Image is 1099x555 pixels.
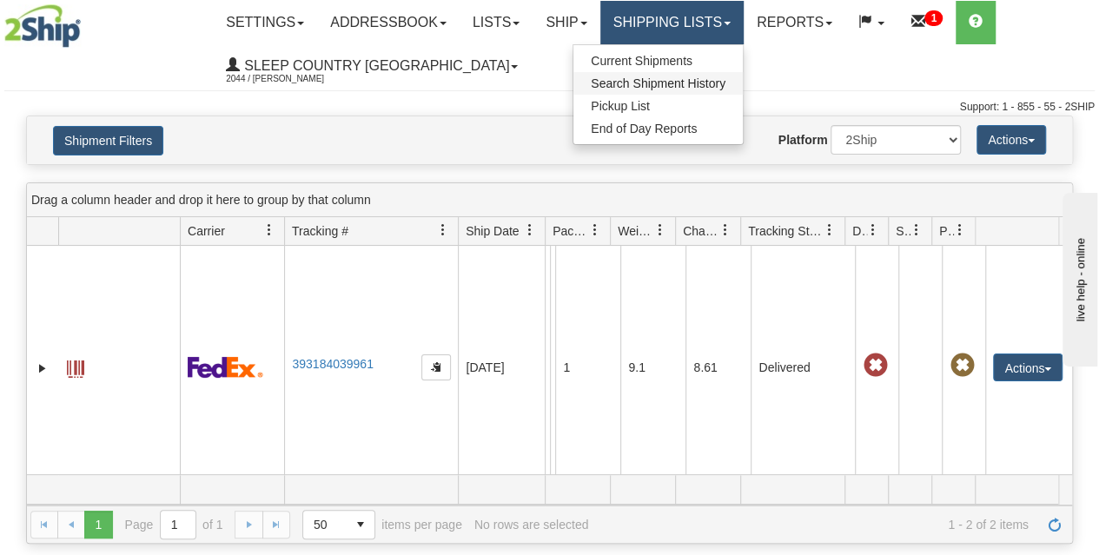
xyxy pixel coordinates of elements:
[292,357,373,371] a: 393184039961
[53,126,163,155] button: Shipment Filters
[591,76,725,90] span: Search Shipment History
[591,122,697,135] span: End of Day Reports
[815,215,844,245] a: Tracking Status filter column settings
[573,117,743,140] a: End of Day Reports
[555,246,620,489] td: 1
[428,215,458,245] a: Tracking # filter column settings
[4,4,81,48] img: logo2044.jpg
[591,99,650,113] span: Pickup List
[213,1,317,44] a: Settings
[240,58,509,73] span: Sleep Country [GEOGRAPHIC_DATA]
[34,360,51,377] a: Expand
[748,222,824,240] span: Tracking Status
[421,354,451,380] button: Copy to clipboard
[213,44,531,88] a: Sleep Country [GEOGRAPHIC_DATA] 2044 / [PERSON_NAME]
[67,353,84,380] a: Label
[302,510,375,539] span: Page sizes drop down
[977,125,1046,155] button: Actions
[600,1,744,44] a: Shipping lists
[1059,188,1097,366] iframe: chat widget
[125,510,223,539] span: Page of 1
[902,215,931,245] a: Shipment Issues filter column settings
[4,100,1095,115] div: Support: 1 - 855 - 55 - 2SHIP
[618,222,654,240] span: Weight
[573,72,743,95] a: Search Shipment History
[466,222,519,240] span: Ship Date
[778,131,828,149] label: Platform
[896,222,910,240] span: Shipment Issues
[600,518,1029,532] span: 1 - 2 of 2 items
[474,518,589,532] div: No rows are selected
[1041,511,1069,538] a: Refresh
[573,95,743,117] a: Pickup List
[683,222,719,240] span: Charge
[945,215,975,245] a: Pickup Status filter column settings
[458,246,545,489] td: [DATE]
[161,511,195,538] input: Page 1
[924,10,943,26] sup: 1
[188,356,263,378] img: 2 - FedEx Express®
[460,1,533,44] a: Lists
[620,246,685,489] td: 9.1
[897,1,956,44] a: 1
[580,215,610,245] a: Packages filter column settings
[553,222,589,240] span: Packages
[591,54,692,68] span: Current Shipments
[515,215,545,245] a: Ship Date filter column settings
[255,215,284,245] a: Carrier filter column settings
[84,511,112,538] span: Page 1
[645,215,675,245] a: Weight filter column settings
[950,353,974,378] span: Pickup Not Assigned
[852,222,867,240] span: Delivery Status
[314,516,336,533] span: 50
[993,353,1063,381] button: Actions
[744,1,845,44] a: Reports
[685,246,751,489] td: 8.61
[863,353,887,378] span: Late
[550,246,555,489] td: DC 914 - SLEEP COUNTRY Shipping department [GEOGRAPHIC_DATA] [GEOGRAPHIC_DATA] [GEOGRAPHIC_DATA] ...
[13,15,161,28] div: live help - online
[858,215,888,245] a: Delivery Status filter column settings
[317,1,460,44] a: Addressbook
[711,215,740,245] a: Charge filter column settings
[27,183,1072,217] div: grid grouping header
[347,511,374,538] span: select
[573,50,743,72] a: Current Shipments
[533,1,599,44] a: Ship
[292,222,348,240] span: Tracking #
[226,70,356,88] span: 2044 / [PERSON_NAME]
[188,222,225,240] span: Carrier
[939,222,954,240] span: Pickup Status
[545,246,550,489] td: [PERSON_NAME] [PERSON_NAME] CA ON [PERSON_NAME] K0K 1P0
[302,510,462,539] span: items per page
[751,246,855,489] td: Delivered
